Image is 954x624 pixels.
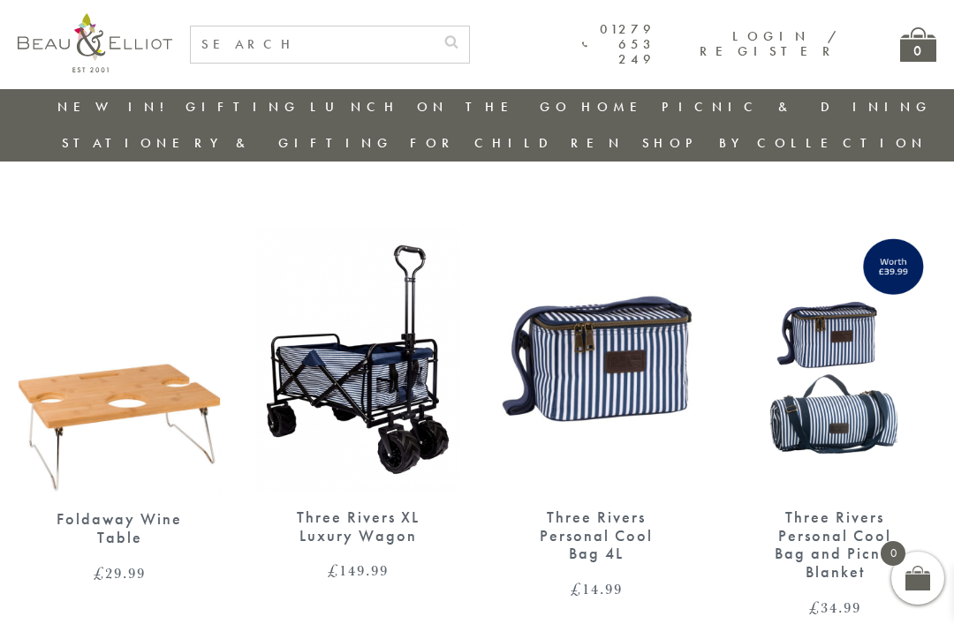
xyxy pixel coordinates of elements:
[495,229,698,597] a: Three Rivers Personal Cool Bag 4L Three Rivers Personal Cool Bag 4L £14.99
[900,27,936,62] a: 0
[328,560,339,581] span: £
[581,98,652,116] a: Home
[662,98,932,116] a: Picnic & Dining
[62,134,393,152] a: Stationery & Gifting
[700,27,838,60] a: Login / Register
[881,541,905,566] span: 0
[49,510,190,546] div: Foldaway Wine Table
[571,578,623,599] bdi: 14.99
[18,229,221,492] img: Foldaway Wine Table
[809,597,821,618] span: £
[57,98,176,116] a: New in!
[571,578,582,599] span: £
[582,22,655,68] a: 01279 653 249
[18,13,172,72] img: logo
[410,134,625,152] a: For Children
[191,26,434,63] input: SEARCH
[256,229,459,579] a: Three Rivers XL Wagon camping, festivals, family picnics Three Rivers XL Luxury Wagon £149.99
[809,597,861,618] bdi: 34.99
[256,229,459,491] img: Three Rivers XL Wagon camping, festivals, family picnics
[328,560,389,581] bdi: 149.99
[310,98,572,116] a: Lunch On The Go
[94,562,146,583] bdi: 29.99
[495,229,698,491] img: Three Rivers Personal Cool Bag 4L
[94,562,105,583] span: £
[18,229,221,581] a: Foldaway Wine Table Foldaway Wine Table £29.99
[733,229,936,491] img: Three Rivers Personal Cool Bag and Picnic Blanket
[642,134,927,152] a: Shop by collection
[526,508,667,563] div: Three Rivers Personal Cool Bag 4L
[764,508,905,582] div: Three Rivers Personal Cool Bag and Picnic Blanket
[733,229,936,615] a: Three Rivers Personal Cool Bag and Picnic Blanket Three Rivers Personal Cool Bag and Picnic Blank...
[287,508,428,545] div: Three Rivers XL Luxury Wagon
[185,98,300,116] a: Gifting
